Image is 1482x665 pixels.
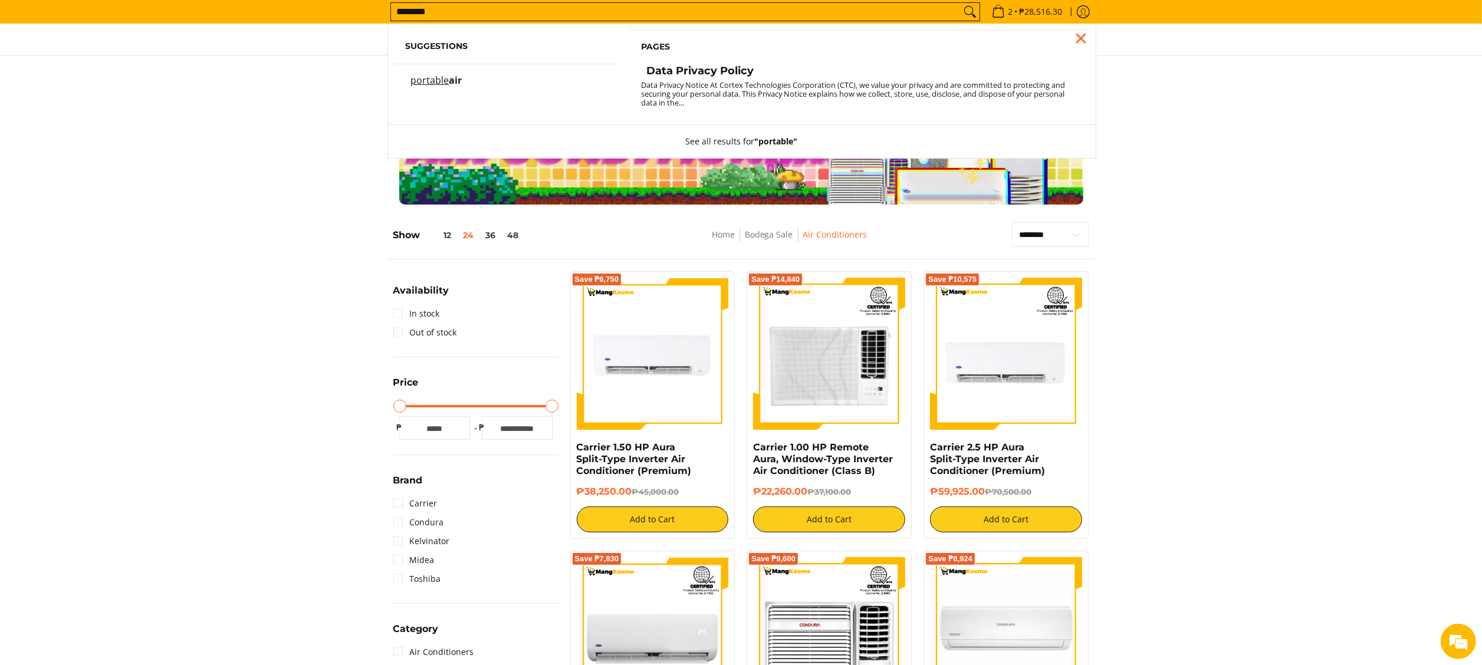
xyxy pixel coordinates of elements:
[807,487,851,496] del: ₱37,100.00
[629,228,950,254] nav: Breadcrumbs
[753,506,905,532] button: Add to Cart
[1072,29,1090,47] div: Close pop up
[6,322,225,363] textarea: Type your message and hit 'Enter'
[393,551,435,569] a: Midea
[928,276,977,283] span: Save ₱10,575
[753,486,905,498] h6: ₱22,260.00
[393,476,423,485] span: Brand
[458,231,480,240] button: 24
[985,487,1031,496] del: ₱70,500.00
[393,304,440,323] a: In stock
[751,555,796,562] span: Save ₱9,600
[393,378,419,396] summary: Open
[68,149,163,268] span: We're online!
[393,422,405,433] span: ₱
[411,76,462,97] p: portable air
[988,5,1066,18] span: •
[712,229,735,240] a: Home
[393,286,449,295] span: Availability
[393,643,474,661] a: Air Conditioners
[961,3,980,21] button: Search
[393,513,444,532] a: Condura
[755,136,798,147] strong: "portable"
[406,41,606,52] h6: Suggestions
[930,486,1082,498] h6: ₱59,925.00
[393,569,441,588] a: Toshiba
[393,624,439,643] summary: Open
[930,506,1082,532] button: Add to Cart
[674,125,810,158] button: See all results for"portable"
[61,66,198,81] div: Chat with us now
[393,286,449,304] summary: Open
[803,229,867,240] a: Air Conditioners
[1007,8,1015,16] span: 2
[193,6,222,34] div: Minimize live chat window
[411,74,449,87] mark: portable
[393,476,423,494] summary: Open
[393,323,457,342] a: Out of stock
[575,276,619,283] span: Save ₱6,750
[577,442,692,476] a: Carrier 1.50 HP Aura Split-Type Inverter Air Conditioner (Premium)
[502,231,525,240] button: 48
[751,276,800,283] span: Save ₱14,840
[393,532,450,551] a: Kelvinator
[393,229,525,241] h5: Show
[575,555,619,562] span: Save ₱7,830
[745,229,793,240] a: Bodega Sale
[577,486,729,498] h6: ₱38,250.00
[480,231,502,240] button: 36
[930,442,1045,476] a: Carrier 2.5 HP Aura Split-Type Inverter Air Conditioner (Premium)
[641,42,1077,52] h6: Pages
[393,494,438,513] a: Carrier
[476,422,488,433] span: ₱
[393,378,419,387] span: Price
[1018,8,1064,16] span: ₱28,516.30
[393,624,439,634] span: Category
[632,487,679,496] del: ₱45,000.00
[641,64,1077,81] a: Data Privacy Policy
[406,76,606,97] a: portable air
[449,74,462,87] span: air
[646,64,754,78] h4: Data Privacy Policy
[753,442,893,476] a: Carrier 1.00 HP Remote Aura, Window-Type Inverter Air Conditioner (Class B)
[577,506,729,532] button: Add to Cart
[577,278,729,430] img: Carrier 1.50 HP Aura Split-Type Inverter Air Conditioner (Premium)
[420,231,458,240] button: 12
[930,278,1082,430] img: Carrier 2.5 HP Aura Split-Type Inverter Air Conditioner (Premium)
[928,555,972,562] span: Save ₱8,924
[753,278,905,430] img: Carrier 1.00 HP Remote Aura, Window-Type Inverter Air Conditioner (Class B)
[641,80,1065,108] small: Data Privacy Notice At Cortex Technologies Corporation (CTC), we value your privacy and are commi...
